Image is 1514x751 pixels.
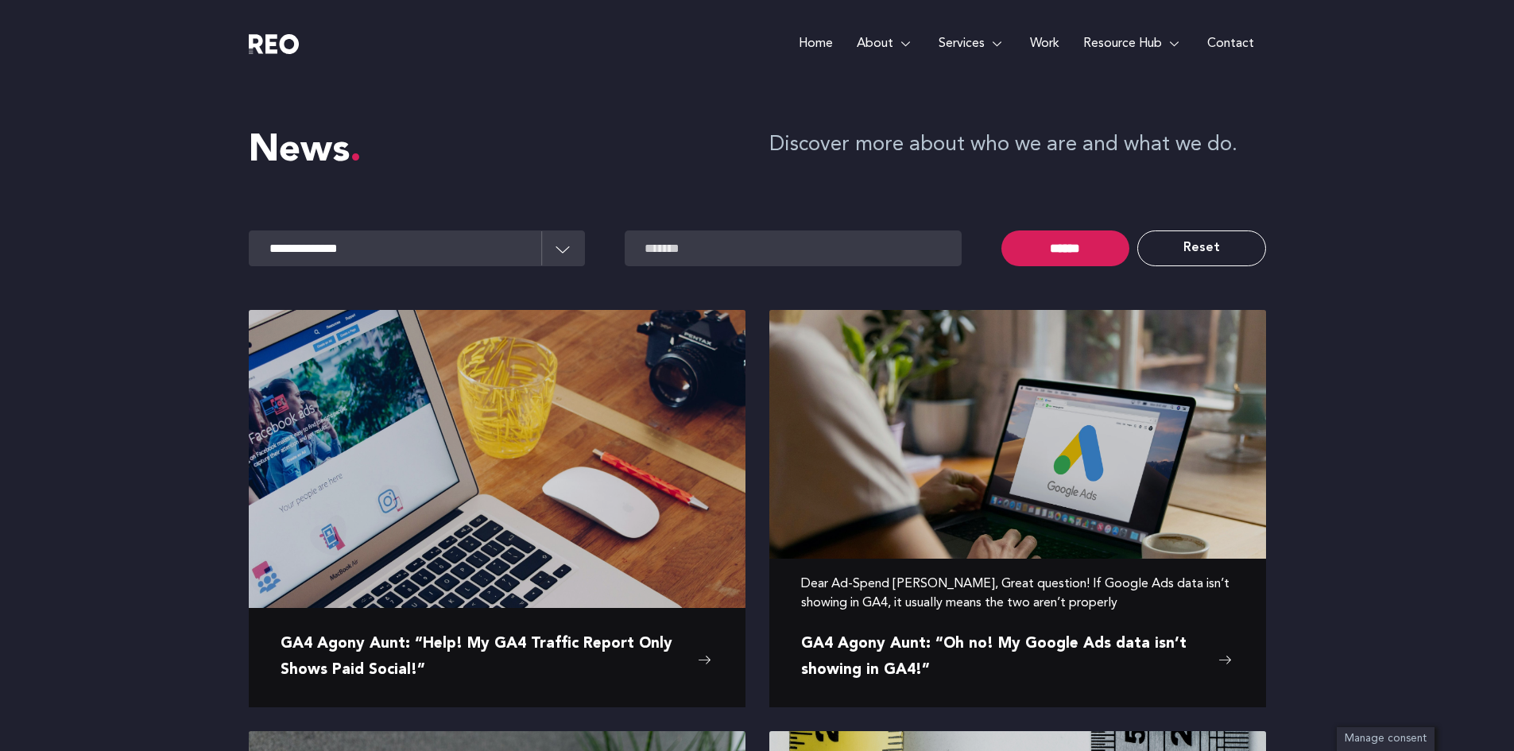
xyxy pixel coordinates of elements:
p: Dear Ad-Spend [PERSON_NAME], Great question! If Google Ads data isn’t showing in GA4, it usually ... [801,575,1234,613]
span: GA4 Agony Aunt: “Help! My GA4 Traffic Report Only Shows Paid Social!” [281,632,690,683]
p: Discover more about who we are and what we do. [769,130,1266,161]
a: Reset [1137,230,1265,266]
a: GA4 Agony Aunt: “Help! My GA4 Traffic Report Only Shows Paid Social!” [281,632,714,683]
a: GA4 Agony Aunt: “Oh no! My Google Ads data isn’t showing in GA4!” [801,632,1234,683]
span: Manage consent [1345,734,1427,744]
span: News [249,132,362,170]
span: GA4 Agony Aunt: “Oh no! My Google Ads data isn’t showing in GA4!” [801,632,1210,683]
